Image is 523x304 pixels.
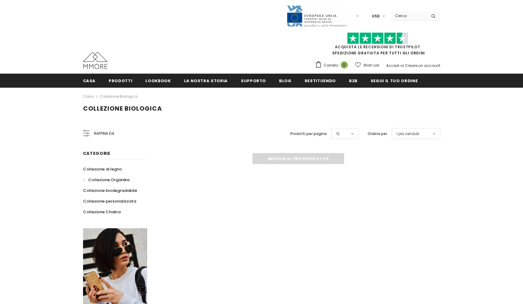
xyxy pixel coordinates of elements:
span: Collezione di legno [83,166,122,172]
a: Blog [279,74,292,87]
span: Restituendo [305,78,336,84]
a: Acquista le recensioni di TrustPilot [335,44,420,49]
a: B2B [349,74,358,87]
img: Casi MMORE [83,52,107,69]
span: Raffina da [94,130,114,137]
span: Categorie [83,150,111,156]
span: SPEDIZIONE GRATUITA PER TUTTI GLI ORDINI [315,35,440,56]
a: La nostra storia [184,74,228,87]
a: Collezione biologica [100,94,138,99]
span: Casa [83,78,96,84]
a: Accedi [386,63,399,68]
a: Segui il tuo ordine [371,74,418,87]
span: Collezione biodegradabile [83,188,137,193]
input: Search Site [391,11,427,20]
span: USD [372,13,380,19]
img: Javni Razpis [286,5,347,27]
span: Collezione Chakra [83,209,121,215]
a: Collezione biodegradabile [83,185,137,196]
span: Collezione Organika [88,177,129,183]
a: Collezione Organika [83,174,129,185]
a: Casa [83,74,96,87]
img: Fidati di Pilot Stars [347,32,408,44]
a: Casa [83,93,94,100]
label: Prodotti per pagina [290,131,327,137]
span: Lookbook [145,78,171,84]
span: Carrello [324,62,338,68]
span: 0 [341,61,348,68]
span: La nostra storia [184,78,228,84]
span: supporto [241,78,266,84]
a: Wish List [355,60,379,71]
a: Prodotti [109,74,132,87]
span: Segui il tuo ordine [371,78,418,84]
span: or [400,63,404,68]
span: Collezione personalizzata [83,198,136,204]
span: B2B [349,78,358,84]
a: Restituendo [305,74,336,87]
label: Ordina per [368,131,387,137]
span: Prodotti [109,78,132,84]
span: 12 [336,131,340,137]
a: Collezione Chakra [83,207,121,217]
span: Blog [279,78,292,84]
a: Creare un account [405,63,440,68]
a: Collezione personalizzata [83,196,136,207]
a: Carrello 0 [315,61,351,70]
span: Wish List [363,62,379,68]
a: Collezione di legno [83,164,122,174]
span: I più venduti [397,131,419,137]
span: Collezione biologica [83,104,162,113]
a: Javni Razpis [286,13,347,18]
a: supporto [241,74,266,87]
a: Lookbook [145,74,171,87]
